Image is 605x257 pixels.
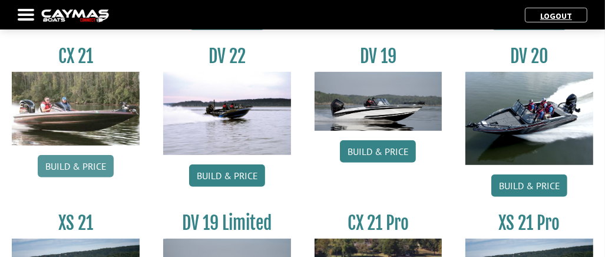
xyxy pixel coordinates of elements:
[12,45,140,67] h3: CX 21
[315,72,442,130] img: dv-19-ban_from_website_for_caymas_connect.png
[163,212,291,234] h3: DV 19 Limited
[491,174,567,197] a: Build & Price
[163,45,291,67] h3: DV 22
[465,72,593,165] img: DV_20_from_website_for_caymas_connect.png
[12,212,140,234] h3: XS 21
[534,11,578,21] a: Logout
[189,164,265,187] a: Build & Price
[315,212,442,234] h3: CX 21 Pro
[465,45,593,67] h3: DV 20
[41,9,109,22] img: caymas-dealer-connect-2ed40d3bc7270c1d8d7ffb4b79bf05adc795679939227970def78ec6f6c03838.gif
[315,45,442,67] h3: DV 19
[38,155,114,177] a: Build & Price
[12,72,140,146] img: CX21_thumb.jpg
[340,140,416,163] a: Build & Price
[465,212,593,234] h3: XS 21 Pro
[163,72,291,155] img: DV22_original_motor_cropped_for_caymas_connect.jpg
